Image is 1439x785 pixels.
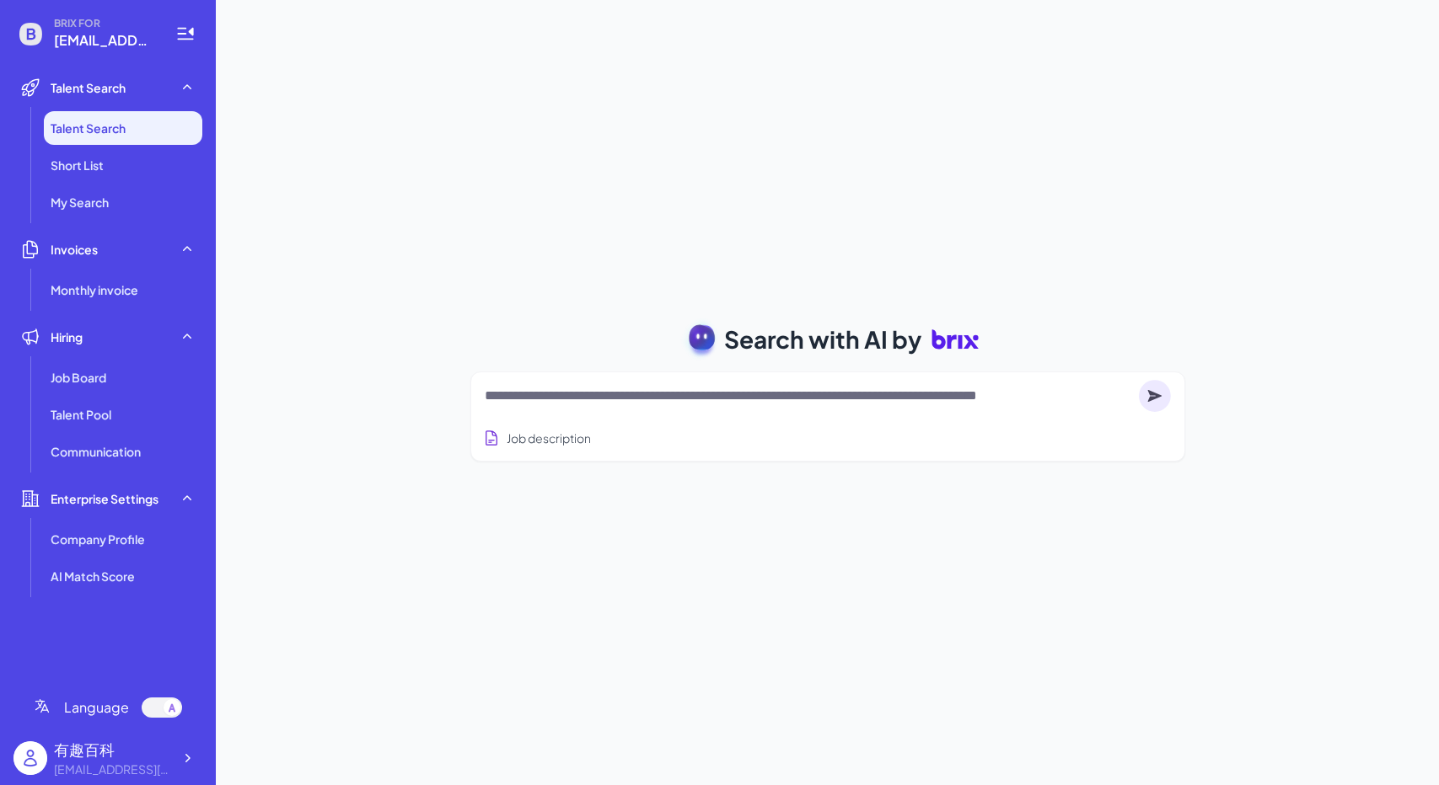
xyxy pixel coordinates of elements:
span: Hiring [51,328,83,345]
span: Monthly invoice [51,281,138,298]
span: Talent Pool [51,406,111,423]
span: Job Board [51,369,106,386]
span: AI Match Score [51,568,135,585]
span: Talent Search [51,120,126,136]
span: Communication [51,443,141,460]
span: Company Profile [51,531,145,547]
span: Search with AI by [724,322,921,357]
button: Search using job description [480,423,594,454]
div: youqu272@gmail.com [54,761,172,778]
span: Enterprise Settings [51,490,158,507]
span: My Search [51,194,109,211]
img: user_logo.png [13,741,47,775]
div: 有趣百科 [54,738,172,761]
span: Language [64,697,129,718]
span: youqu272@gmail.com [54,30,155,51]
span: Invoices [51,241,98,258]
span: Short List [51,157,104,174]
span: BRIX FOR [54,17,155,30]
span: Talent Search [51,79,126,96]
